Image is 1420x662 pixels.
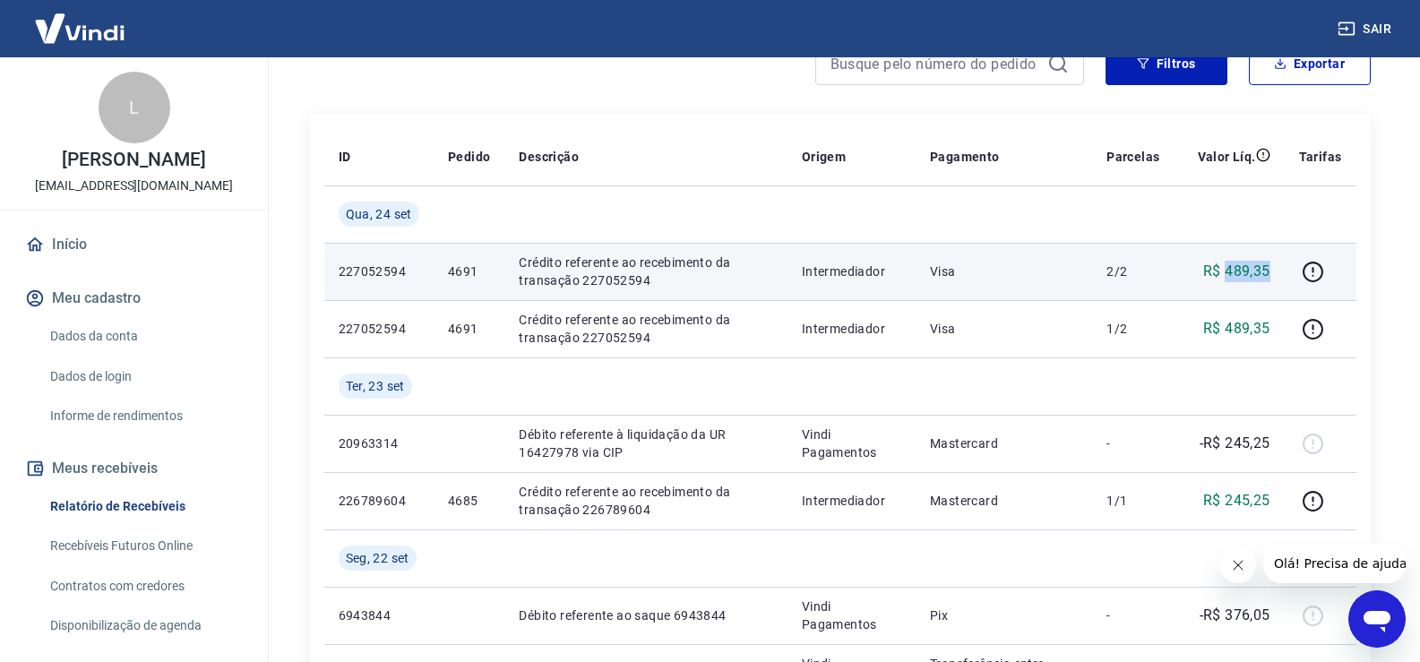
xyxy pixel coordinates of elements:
[339,492,419,510] p: 226789604
[802,492,901,510] p: Intermediador
[43,318,246,355] a: Dados da conta
[1263,544,1406,583] iframe: Mensagem da empresa
[339,262,419,280] p: 227052594
[802,262,901,280] p: Intermediador
[339,606,419,624] p: 6943844
[1203,261,1270,282] p: R$ 489,35
[1299,148,1342,166] p: Tarifas
[346,549,409,567] span: Seg, 22 set
[43,488,246,525] a: Relatório de Recebíveis
[1220,547,1256,583] iframe: Fechar mensagem
[802,426,901,461] p: Vindi Pagamentos
[43,528,246,564] a: Recebíveis Futuros Online
[339,320,419,338] p: 227052594
[930,492,1078,510] p: Mastercard
[448,262,490,280] p: 4691
[1198,148,1256,166] p: Valor Líq.
[346,377,405,395] span: Ter, 23 set
[1203,490,1270,512] p: R$ 245,25
[930,262,1078,280] p: Visa
[62,150,205,169] p: [PERSON_NAME]
[519,483,772,519] p: Crédito referente ao recebimento da transação 226789604
[1106,606,1159,624] p: -
[43,398,246,434] a: Informe de rendimentos
[519,606,772,624] p: Débito referente ao saque 6943844
[11,13,151,27] span: Olá! Precisa de ajuda?
[448,148,490,166] p: Pedido
[43,568,246,605] a: Contratos com credores
[35,176,233,195] p: [EMAIL_ADDRESS][DOMAIN_NAME]
[802,148,846,166] p: Origem
[1106,42,1227,85] button: Filtros
[830,50,1040,77] input: Busque pelo número do pedido
[22,1,138,56] img: Vindi
[43,607,246,644] a: Disponibilização de agenda
[448,492,490,510] p: 4685
[1106,148,1159,166] p: Parcelas
[519,426,772,461] p: Débito referente à liquidação da UR 16427978 via CIP
[1106,320,1159,338] p: 1/2
[802,320,901,338] p: Intermediador
[519,148,579,166] p: Descrição
[1348,590,1406,648] iframe: Botão para abrir a janela de mensagens
[22,449,246,488] button: Meus recebíveis
[1203,318,1270,340] p: R$ 489,35
[346,205,412,223] span: Qua, 24 set
[519,254,772,289] p: Crédito referente ao recebimento da transação 227052594
[99,72,170,143] div: L
[339,148,351,166] p: ID
[1106,262,1159,280] p: 2/2
[339,434,419,452] p: 20963314
[519,311,772,347] p: Crédito referente ao recebimento da transação 227052594
[930,320,1078,338] p: Visa
[1200,433,1270,454] p: -R$ 245,25
[1106,492,1159,510] p: 1/1
[448,320,490,338] p: 4691
[22,279,246,318] button: Meu cadastro
[930,434,1078,452] p: Mastercard
[1334,13,1398,46] button: Sair
[1200,605,1270,626] p: -R$ 376,05
[930,606,1078,624] p: Pix
[1106,434,1159,452] p: -
[1249,42,1371,85] button: Exportar
[930,148,1000,166] p: Pagamento
[43,358,246,395] a: Dados de login
[802,598,901,633] p: Vindi Pagamentos
[22,225,246,264] a: Início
